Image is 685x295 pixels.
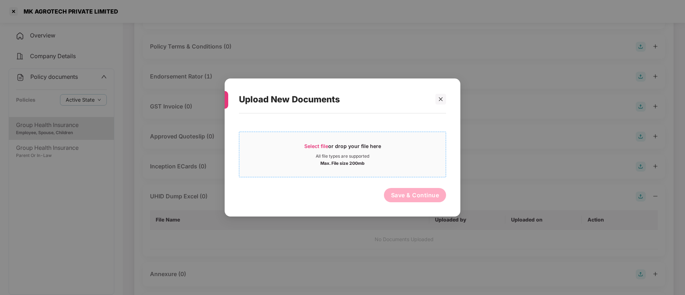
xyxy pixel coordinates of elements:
span: close [438,97,443,102]
div: or drop your file here [304,143,381,153]
div: All file types are supported [316,153,369,159]
button: Save & Continue [384,188,446,202]
span: Select fileor drop your file hereAll file types are supportedMax. File size 200mb [239,137,446,172]
span: Select file [304,143,328,149]
div: Max. File size 200mb [320,159,365,166]
div: Upload New Documents [239,86,429,113]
